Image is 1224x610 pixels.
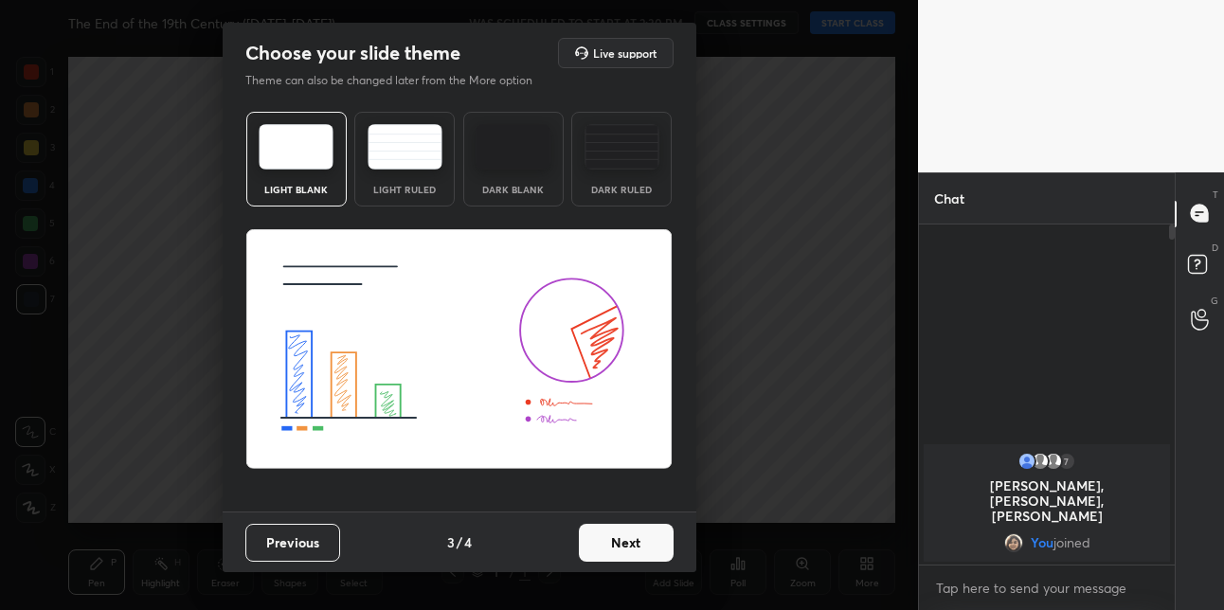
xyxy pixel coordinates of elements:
[1031,452,1050,471] img: default.png
[585,124,659,170] img: darkRuledTheme.de295e13.svg
[584,185,659,194] div: Dark Ruled
[464,532,472,552] h4: 4
[245,524,340,562] button: Previous
[367,185,442,194] div: Light Ruled
[245,41,460,65] h2: Choose your slide theme
[1053,535,1090,550] span: joined
[935,478,1159,524] p: [PERSON_NAME], [PERSON_NAME], [PERSON_NAME]
[1211,294,1218,308] p: G
[1057,452,1076,471] div: 7
[1044,452,1063,471] img: default.png
[1212,241,1218,255] p: D
[476,185,551,194] div: Dark Blank
[919,440,1175,565] div: grid
[1017,452,1036,471] img: cb9a361f0e8148219d388b25976d5648.jpg
[259,185,334,194] div: Light Blank
[368,124,442,170] img: lightRuledTheme.5fabf969.svg
[1004,533,1023,552] img: a7ac6fe6eda44e07ab3709a94de7a6bd.jpg
[1031,535,1053,550] span: You
[579,524,674,562] button: Next
[476,124,550,170] img: darkTheme.f0cc69e5.svg
[593,47,657,59] h5: Live support
[457,532,462,552] h4: /
[245,72,552,89] p: Theme can also be changed later from the More option
[447,532,455,552] h4: 3
[259,124,333,170] img: lightTheme.e5ed3b09.svg
[1213,188,1218,202] p: T
[919,173,980,224] p: Chat
[245,229,673,470] img: lightThemeBanner.fbc32fad.svg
